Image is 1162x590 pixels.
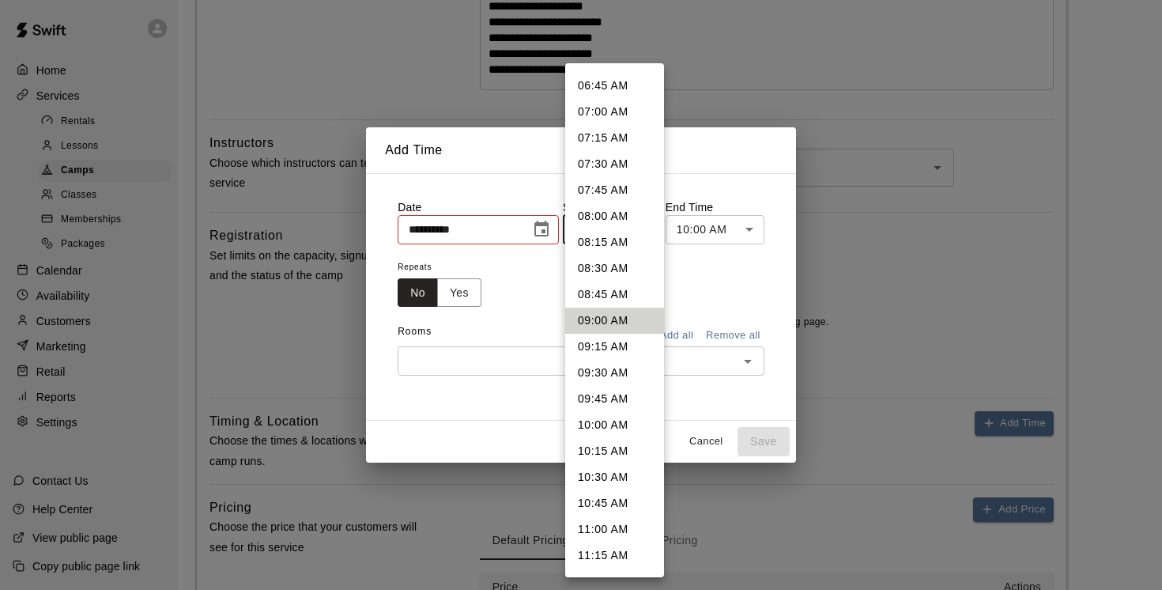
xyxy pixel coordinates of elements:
[565,360,664,386] li: 09:30 AM
[565,464,664,490] li: 10:30 AM
[565,203,664,229] li: 08:00 AM
[565,386,664,412] li: 09:45 AM
[565,177,664,203] li: 07:45 AM
[565,308,664,334] li: 09:00 AM
[565,73,664,99] li: 06:45 AM
[565,516,664,543] li: 11:00 AM
[565,412,664,438] li: 10:00 AM
[565,334,664,360] li: 09:15 AM
[565,255,664,282] li: 08:30 AM
[565,543,664,569] li: 11:15 AM
[565,438,664,464] li: 10:15 AM
[565,490,664,516] li: 10:45 AM
[565,282,664,308] li: 08:45 AM
[565,229,664,255] li: 08:15 AM
[565,99,664,125] li: 07:00 AM
[565,151,664,177] li: 07:30 AM
[565,125,664,151] li: 07:15 AM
